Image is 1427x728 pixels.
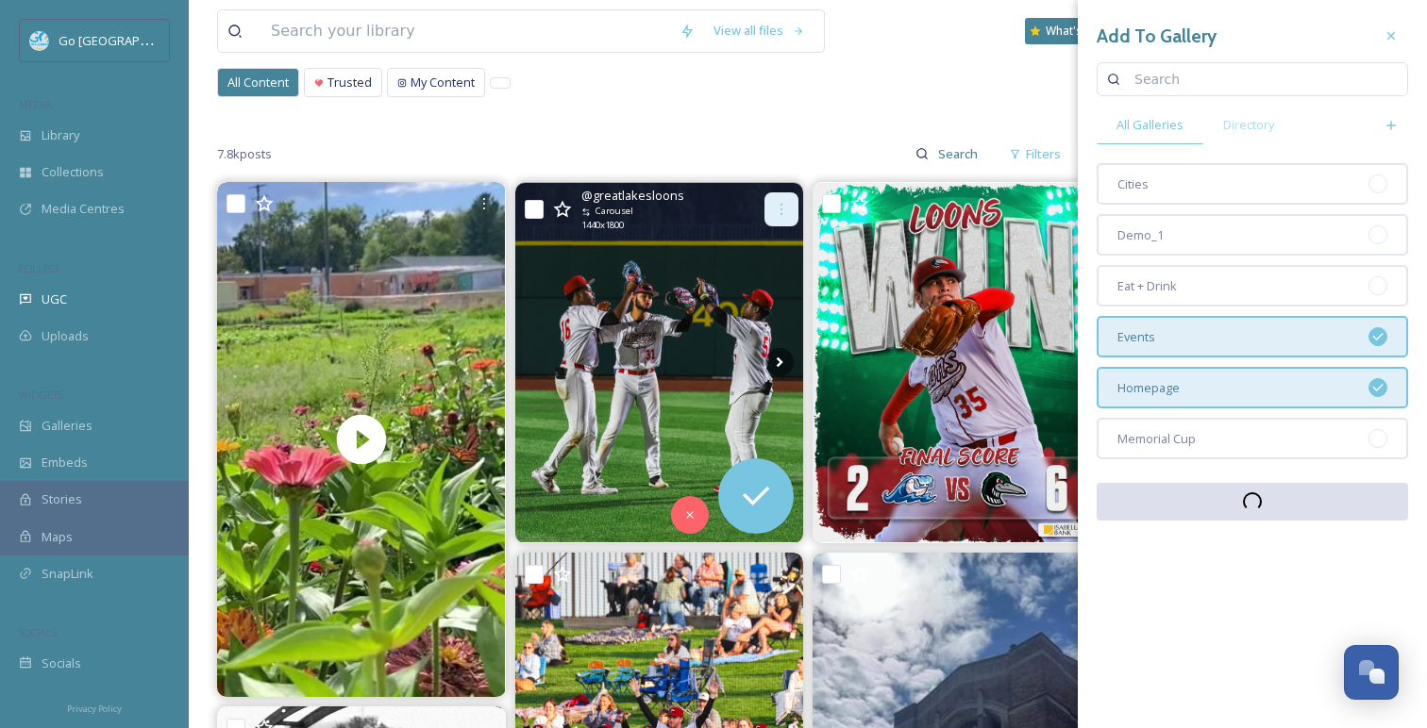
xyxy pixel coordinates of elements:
[1117,226,1164,244] span: Demo_1
[1116,116,1184,134] span: All Galleries
[42,200,125,218] span: Media Centres
[19,625,57,639] span: SOCIALS
[1344,645,1399,700] button: Open Chat
[42,654,81,672] span: Socials
[1117,430,1196,448] span: Memorial Cup
[59,31,198,49] span: Go [GEOGRAPHIC_DATA]
[1117,277,1177,295] span: Eat + Drink
[1026,145,1061,163] span: Filters
[929,135,990,173] input: Search
[42,290,67,308] span: UGC
[42,327,89,345] span: Uploads
[515,183,804,543] img: LOONS WIN Just 1.5 games back!
[42,454,88,472] span: Embeds
[581,219,624,232] span: 1440 x 1800
[411,74,475,91] span: My Content
[1117,379,1180,397] span: Homepage
[1223,116,1274,134] span: Directory
[1117,175,1149,193] span: Cities
[19,261,59,275] span: COLLECT
[227,74,289,91] span: All Content
[42,528,73,546] span: Maps
[581,187,684,205] span: @ greatlakesloons
[19,388,62,402] span: WIDGETS
[813,183,1101,543] img: Back in the win column! 🔴 Logan Tabeling: 5.1 IP, 4 H, 2 ER, 7 SO 🔴 Jake Gelof: 2-3, HR, 2B, 3 RB...
[596,205,633,218] span: Carousel
[261,10,670,52] input: Search your library
[217,182,506,697] img: thumbnail
[19,97,52,111] span: MEDIA
[42,490,82,508] span: Stories
[30,31,49,50] img: GoGreatLogo_MISkies_RegionalTrails%20%281%29.png
[704,12,814,49] a: View all files
[42,565,93,583] span: SnapLink
[1097,23,1217,50] h3: Add To Gallery
[67,696,122,719] a: Privacy Policy
[42,417,92,435] span: Galleries
[42,126,79,144] span: Library
[217,182,506,697] video: Hit like when you see the super suspicious new structure going up over here… what could it be? #g...
[1025,18,1119,44] a: What's New
[1125,60,1398,98] input: Search
[1117,328,1155,346] span: Events
[217,145,272,163] span: 7.8k posts
[327,74,372,91] span: Trusted
[42,163,104,181] span: Collections
[67,703,122,715] span: Privacy Policy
